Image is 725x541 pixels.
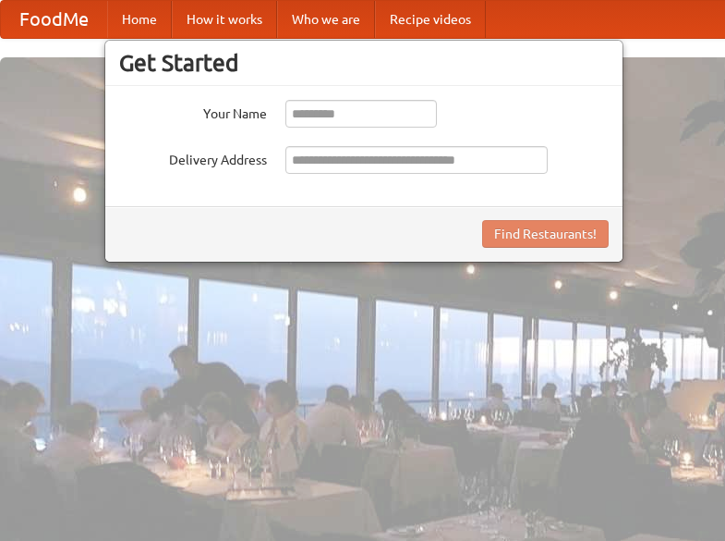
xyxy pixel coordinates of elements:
[375,1,486,38] a: Recipe videos
[119,146,267,169] label: Delivery Address
[277,1,375,38] a: Who we are
[172,1,277,38] a: How it works
[107,1,172,38] a: Home
[119,49,609,77] h3: Get Started
[482,220,609,248] button: Find Restaurants!
[1,1,107,38] a: FoodMe
[119,100,267,123] label: Your Name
